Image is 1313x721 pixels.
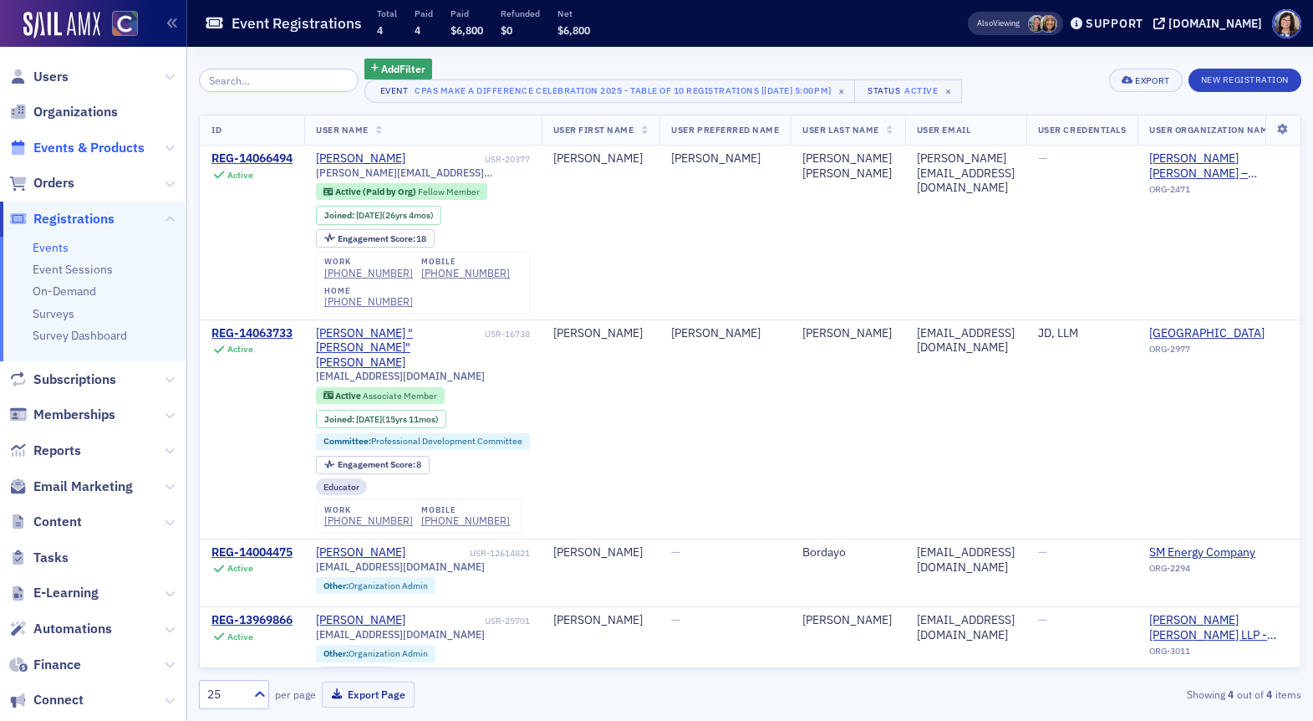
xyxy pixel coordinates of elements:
[421,505,510,515] div: mobile
[553,151,649,166] div: [PERSON_NAME]
[232,13,362,33] h1: Event Registrations
[324,286,413,296] div: home
[227,170,253,181] div: Active
[33,442,81,460] span: Reports
[941,84,956,99] span: ×
[450,8,483,19] p: Paid
[33,584,99,602] span: E-Learning
[1149,545,1301,560] span: SM Energy Company
[1188,69,1301,92] button: New Registration
[1040,15,1057,33] span: Lauren Standiford
[323,647,349,659] span: Other :
[415,82,832,99] div: CPAs Make a Difference Celebration 2025 - Table of 10 Registrations [[DATE] 5:00pm]
[917,326,1015,355] div: [EMAIL_ADDRESS][DOMAIN_NAME]
[316,628,485,641] span: [EMAIL_ADDRESS][DOMAIN_NAME]
[9,549,69,567] a: Tasks
[316,613,405,628] div: [PERSON_NAME]
[553,545,649,560] div: [PERSON_NAME]
[33,174,74,192] span: Orders
[211,151,293,166] a: REG-14066494
[199,69,359,92] input: Search…
[501,8,540,19] p: Refunded
[1272,9,1301,38] span: Profile
[33,240,69,255] a: Events
[316,456,430,474] div: Engagement Score: 8
[316,645,435,662] div: Other:
[363,390,437,401] span: Associate Member
[9,656,81,674] a: Finance
[316,545,405,560] a: [PERSON_NAME]
[557,23,590,37] span: $6,800
[1149,613,1301,642] span: Eide Bailly LLP - Denver
[9,620,112,638] a: Automations
[316,326,481,371] div: [PERSON_NAME] "[PERSON_NAME]" [PERSON_NAME]
[316,124,369,136] span: User Name
[9,442,81,460] a: Reports
[33,139,145,157] span: Events & Products
[1149,326,1301,341] a: [GEOGRAPHIC_DATA]
[802,613,893,628] div: [PERSON_NAME]
[409,616,530,626] div: USR-25701
[917,151,1015,196] div: [PERSON_NAME][EMAIL_ADDRESS][DOMAIN_NAME]
[1135,76,1169,85] div: Export
[9,139,145,157] a: Events & Products
[324,267,413,279] a: [PHONE_NUMBER]
[364,79,856,103] button: EventCPAs Make a Difference Celebration 2025 - Table of 10 Registrations [[DATE] 5:00pm]×
[316,478,367,495] div: Educator
[854,79,963,103] button: StatusActive×
[1028,15,1046,33] span: Tiffany Carson
[1149,613,1301,642] a: [PERSON_NAME] [PERSON_NAME] LLP - [GEOGRAPHIC_DATA]
[323,580,349,591] span: Other :
[1038,124,1126,136] span: User Credentials
[33,262,113,277] a: Event Sessions
[1038,612,1047,627] span: —
[409,154,530,165] div: USR-20377
[316,166,530,179] span: [PERSON_NAME][EMAIL_ADDRESS][DOMAIN_NAME]
[917,545,1015,575] div: [EMAIL_ADDRESS][DOMAIN_NAME]
[9,584,99,602] a: E-Learning
[324,505,413,515] div: work
[485,329,530,340] div: USR-16738
[9,371,116,389] a: Subscriptions
[553,613,649,628] div: [PERSON_NAME]
[1086,16,1143,31] div: Support
[323,580,428,591] a: Other:Organization Admin
[377,85,412,96] div: Event
[316,667,399,683] div: Firm Dues Admin
[323,391,437,401] a: Active Associate Member
[324,295,413,308] a: [PHONE_NUMBER]
[324,257,413,267] div: work
[33,103,118,121] span: Organizations
[834,84,849,99] span: ×
[33,406,115,424] span: Memberships
[1149,151,1301,181] span: Plante Moran – Denver
[409,548,530,559] div: USR-12614821
[671,124,779,136] span: User Preferred Name
[1264,687,1275,702] strong: 4
[415,8,433,19] p: Paid
[1038,151,1047,166] span: —
[1109,69,1182,92] button: Export
[1168,16,1262,31] div: [DOMAIN_NAME]
[211,326,293,341] div: REG-14063733
[377,8,397,19] p: Total
[553,326,649,341] div: [PERSON_NAME]
[904,85,938,96] div: Active
[421,267,510,279] a: [PHONE_NUMBER]
[9,478,133,496] a: Email Marketing
[802,151,893,181] div: [PERSON_NAME] [PERSON_NAME]
[227,632,253,642] div: Active
[338,460,422,469] div: 8
[1038,326,1126,341] div: JD, LLM
[316,183,487,200] div: Active (Paid by Org): Active (Paid by Org): Fellow Member
[33,478,133,496] span: Email Marketing
[867,85,902,96] div: Status
[211,545,293,560] div: REG-14004475
[9,406,115,424] a: Memberships
[501,23,512,37] span: $0
[33,284,96,299] a: On-Demand
[377,23,383,37] span: 4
